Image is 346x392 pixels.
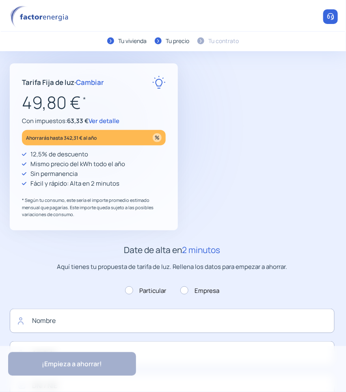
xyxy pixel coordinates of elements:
[26,133,97,143] p: Ahorrarás hasta 342,31 € al año
[67,117,89,125] span: 63,33 €
[30,159,125,169] p: Mismo precio del kWh todo el año
[22,197,166,218] p: * Según tu consumo, este sería el importe promedio estimado mensual que pagarías. Este importe qu...
[8,6,73,28] img: logo factor
[10,262,335,272] p: Aquí tienes tu propuesta de tarifa de luz. Rellena los datos para empezar a ahorrar.
[152,76,166,89] img: rate-E.svg
[180,286,219,296] label: Empresa
[118,37,147,45] div: Tu vivienda
[153,133,162,142] img: percentage_icon.svg
[166,37,189,45] div: Tu precio
[30,169,78,179] p: Sin permanencia
[125,286,166,296] label: Particular
[22,89,166,116] p: 49,80 €
[10,243,335,257] h2: Date de alta en
[327,13,335,21] img: llamar
[22,77,104,88] p: Tarifa Fija de luz ·
[208,37,239,45] div: Tu contrato
[30,179,119,188] p: Fácil y rápido: Alta en 2 minutos
[89,117,119,125] span: Ver detalle
[22,116,166,126] p: Con impuestos:
[30,149,88,159] p: 12,5% de descuento
[182,244,221,256] span: 2 minutos
[76,78,104,87] span: Cambiar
